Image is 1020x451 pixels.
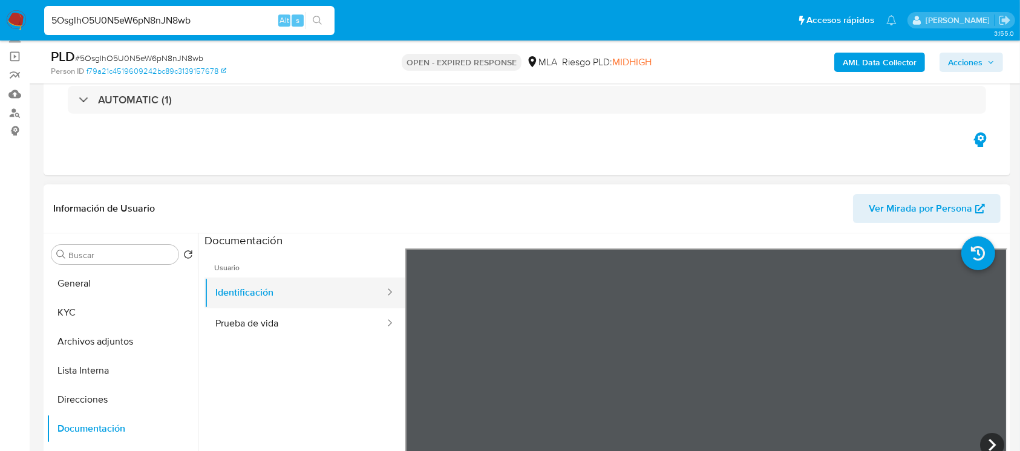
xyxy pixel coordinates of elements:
button: AML Data Collector [834,53,925,72]
b: Person ID [51,66,84,77]
button: Acciones [940,53,1003,72]
b: AML Data Collector [843,53,917,72]
b: PLD [51,47,75,66]
button: KYC [47,298,198,327]
h3: AUTOMATIC (1) [98,93,172,106]
span: Riesgo PLD: [562,56,652,69]
span: # 5OsglhO5U0N5eW6pN8nJN8wb [75,52,203,64]
span: Ver Mirada por Persona [869,194,972,223]
button: Volver al orden por defecto [183,250,193,263]
span: 3.155.0 [994,28,1014,38]
p: florencia.merelli@mercadolibre.com [926,15,994,26]
div: AUTOMATIC (1) [68,86,986,114]
span: Accesos rápidos [806,14,874,27]
button: General [47,269,198,298]
div: MLA [526,56,557,69]
a: Salir [998,14,1011,27]
a: f79a21c4519609242bc89c3139157678 [87,66,226,77]
button: search-icon [305,12,330,29]
a: Notificaciones [886,15,897,25]
span: MIDHIGH [612,55,652,69]
button: Direcciones [47,385,198,414]
button: Ver Mirada por Persona [853,194,1001,223]
h1: Información de Usuario [53,203,155,215]
p: OPEN - EXPIRED RESPONSE [402,54,521,71]
button: Lista Interna [47,356,198,385]
span: s [296,15,299,26]
input: Buscar [68,250,174,261]
button: Buscar [56,250,66,259]
span: Acciones [948,53,982,72]
span: Alt [280,15,289,26]
input: Buscar usuario o caso... [44,13,335,28]
button: Documentación [47,414,198,443]
button: Archivos adjuntos [47,327,198,356]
